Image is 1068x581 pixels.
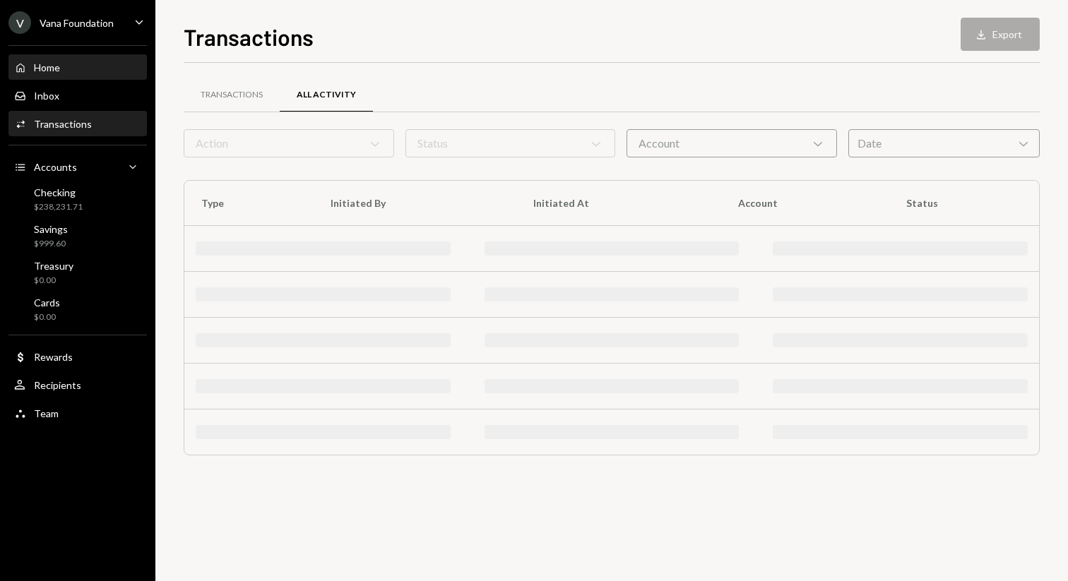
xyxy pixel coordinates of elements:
a: Treasury$0.00 [8,256,147,289]
a: Rewards [8,344,147,369]
div: Inbox [34,90,59,102]
a: Team [8,400,147,426]
div: Home [34,61,60,73]
a: Cards$0.00 [8,292,147,326]
a: Accounts [8,154,147,179]
div: V [8,11,31,34]
div: All Activity [297,89,356,101]
th: Type [184,181,314,226]
div: Rewards [34,351,73,363]
a: All Activity [280,77,373,113]
div: Savings [34,223,68,235]
div: Cards [34,297,60,309]
div: Date [848,129,1040,157]
th: Status [889,181,1039,226]
div: Checking [34,186,83,198]
th: Initiated By [314,181,517,226]
a: Transactions [8,111,147,136]
th: Account [721,181,889,226]
a: Savings$999.60 [8,219,147,253]
a: Inbox [8,83,147,108]
div: Accounts [34,161,77,173]
div: Transactions [34,118,92,130]
div: Vana Foundation [40,17,114,29]
div: Team [34,407,59,419]
div: $999.60 [34,238,68,250]
a: Home [8,54,147,80]
div: Treasury [34,260,73,272]
th: Initiated At [516,181,721,226]
a: Transactions [184,77,280,113]
div: $238,231.71 [34,201,83,213]
div: Transactions [201,89,263,101]
div: $0.00 [34,311,60,323]
div: Recipients [34,379,81,391]
a: Checking$238,231.71 [8,182,147,216]
h1: Transactions [184,23,314,51]
div: $0.00 [34,275,73,287]
a: Recipients [8,372,147,397]
div: Account [627,129,837,157]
